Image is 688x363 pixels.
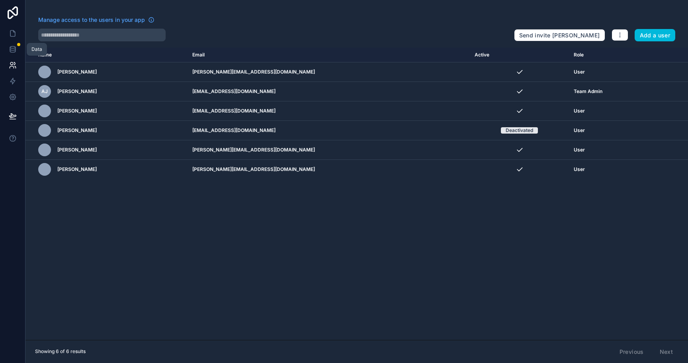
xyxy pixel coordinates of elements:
[57,69,97,75] span: [PERSON_NAME]
[57,166,97,173] span: [PERSON_NAME]
[506,127,533,134] div: Deactivated
[635,29,676,42] button: Add a user
[57,108,97,114] span: [PERSON_NAME]
[188,140,469,160] td: [PERSON_NAME][EMAIL_ADDRESS][DOMAIN_NAME]
[574,147,585,153] span: User
[31,46,42,52] div: Data
[574,127,585,134] span: User
[574,69,585,75] span: User
[38,16,145,24] span: Manage access to the users in your app
[188,121,469,140] td: [EMAIL_ADDRESS][DOMAIN_NAME]
[188,82,469,101] td: [EMAIL_ADDRESS][DOMAIN_NAME]
[35,348,86,355] span: Showing 6 of 6 results
[41,88,48,95] span: AJ
[25,48,688,340] div: scrollable content
[574,166,585,173] span: User
[57,88,97,95] span: [PERSON_NAME]
[57,127,97,134] span: [PERSON_NAME]
[188,101,469,121] td: [EMAIL_ADDRESS][DOMAIN_NAME]
[57,147,97,153] span: [PERSON_NAME]
[514,29,605,42] button: Send invite [PERSON_NAME]
[569,48,651,62] th: Role
[188,160,469,179] td: [PERSON_NAME][EMAIL_ADDRESS][DOMAIN_NAME]
[574,88,602,95] span: Team Admin
[25,48,188,62] th: Name
[574,108,585,114] span: User
[188,48,469,62] th: Email
[470,48,569,62] th: Active
[38,16,154,24] a: Manage access to the users in your app
[188,62,469,82] td: [PERSON_NAME][EMAIL_ADDRESS][DOMAIN_NAME]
